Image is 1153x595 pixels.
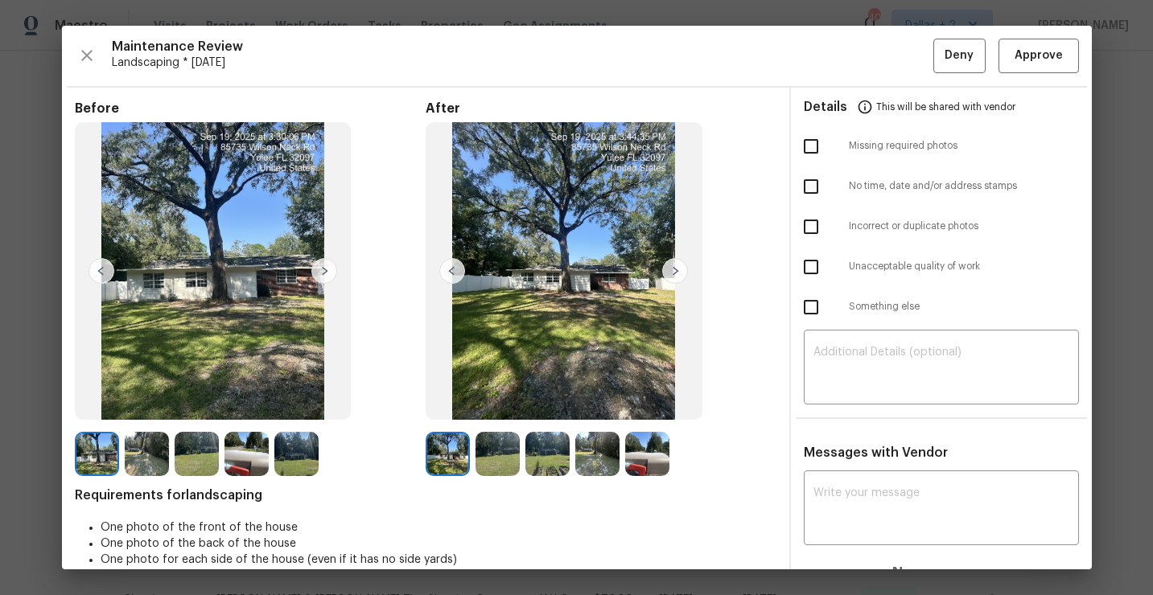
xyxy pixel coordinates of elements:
div: Missing required photos [791,126,1092,166]
button: Deny [933,39,986,73]
h4: No messages [892,564,990,581]
img: right-chevron-button-url [311,258,337,284]
div: Unacceptable quality of work [791,247,1092,287]
div: Something else [791,287,1092,327]
span: Approve [1015,46,1063,66]
span: Landscaping * [DATE] [112,55,933,71]
span: After [426,101,776,117]
span: Unacceptable quality of work [849,260,1079,273]
div: No time, date and/or address stamps [791,166,1092,207]
span: No time, date and/or address stamps [849,179,1079,193]
img: left-chevron-button-url [89,258,114,284]
span: Missing required photos [849,139,1079,153]
li: One photo of the front of the house [101,519,776,535]
span: Something else [849,300,1079,314]
span: Messages with Vendor [804,446,948,459]
span: This will be shared with vendor [876,88,1015,126]
li: One photo of the back of the house [101,535,776,552]
li: One photo for each side of the house (even if it has no side yards) [101,552,776,568]
span: Requirements for landscaping [75,487,776,503]
div: Incorrect or duplicate photos [791,207,1092,247]
span: Deny [945,46,974,66]
span: Maintenance Review [112,39,933,55]
span: Before [75,101,426,117]
span: Incorrect or duplicate photos [849,220,1079,233]
button: Approve [999,39,1079,73]
img: left-chevron-button-url [439,258,465,284]
span: Details [804,88,847,126]
img: right-chevron-button-url [662,258,688,284]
